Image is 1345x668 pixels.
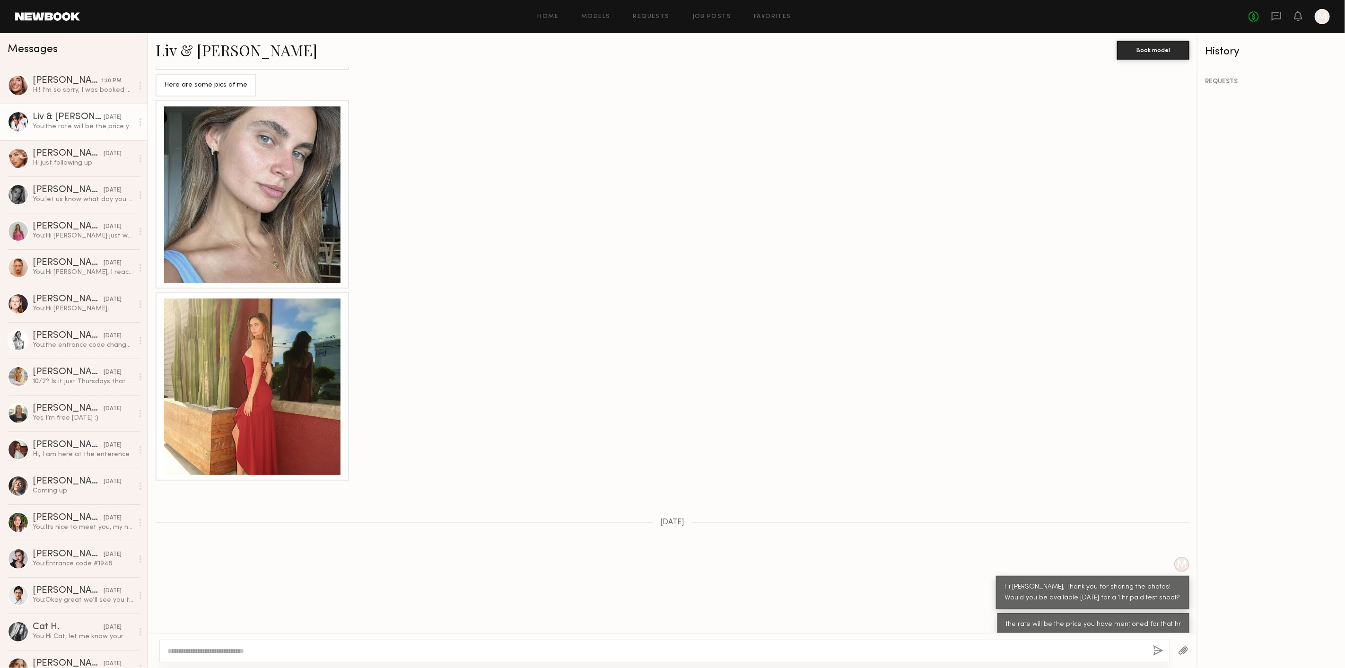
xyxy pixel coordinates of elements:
a: Book model [1117,45,1189,53]
div: You: the rate will be the price you have mentioned for that hr [33,122,133,131]
div: You: let us know what day you will be in LA OCT and we will plan a schedule for you [33,195,133,204]
div: You: Hi [PERSON_NAME], I reached back a month back and just wanted to reach out to you again. [33,268,133,277]
div: Hi just following up [33,158,133,167]
div: Cat H. [33,623,104,632]
span: Messages [8,44,58,55]
button: Book model [1117,41,1189,60]
span: [DATE] [661,519,685,527]
div: You: Hi [PERSON_NAME], [33,304,133,313]
a: Requests [633,14,670,20]
div: [PERSON_NAME] [33,76,101,86]
div: Coming up [33,486,133,495]
div: [PERSON_NAME] [33,258,104,268]
div: [DATE] [104,332,122,341]
div: [DATE] [104,149,122,158]
div: [PERSON_NAME] [33,513,104,523]
div: Liv & [PERSON_NAME] [33,113,104,122]
div: [PERSON_NAME] [33,368,104,377]
div: [PERSON_NAME] [33,404,104,413]
div: 1:30 PM [101,77,122,86]
div: REQUESTS [1205,79,1337,85]
div: [PERSON_NAME] [33,440,104,450]
div: [PERSON_NAME] [33,586,104,596]
div: Hi! I’m so sorry, I was booked on [DATE] so I won’t be able to attend the casting [33,86,133,95]
div: Hi, I am here at the enterence [33,450,133,459]
a: Models [581,14,610,20]
div: [DATE] [104,514,122,523]
div: [DATE] [104,550,122,559]
div: [DATE] [104,222,122,231]
div: the rate will be the price you have mentioned for that hr [1006,619,1181,630]
div: [PERSON_NAME] [33,149,104,158]
div: [DATE] [104,623,122,632]
div: [PERSON_NAME] [33,185,104,195]
div: [PERSON_NAME] [33,331,104,341]
a: M [1315,9,1330,24]
div: [DATE] [104,113,122,122]
div: You: Hi Cat, let me know your availability [33,632,133,641]
div: [PERSON_NAME] [33,550,104,559]
div: Yes I’m free [DATE] :) [33,413,133,422]
div: Here are some pics of me [164,80,247,91]
div: [DATE] [104,441,122,450]
div: [DATE] [104,587,122,596]
div: 10/2? Is it just Thursdays that you have available? If so would the 9th or 16th work? [33,377,133,386]
div: [DATE] [104,368,122,377]
a: Home [538,14,559,20]
div: You: the entrance code changed so please use this 1982# [33,341,133,350]
div: [DATE] [104,295,122,304]
div: [PERSON_NAME] [33,222,104,231]
div: You: Hi [PERSON_NAME] just wanted to follow up back with you! [33,231,133,240]
div: [DATE] [104,404,122,413]
a: Job Posts [692,14,732,20]
div: You: Okay great we'll see you then [33,596,133,605]
div: History [1205,46,1337,57]
div: [PERSON_NAME] [33,477,104,486]
a: Favorites [754,14,791,20]
div: [DATE] [104,477,122,486]
div: [PERSON_NAME] [33,295,104,304]
div: Hi [PERSON_NAME], Thank you for sharing the photos! Would you be available [DATE] for a 1 hr paid... [1004,582,1181,604]
div: You: Entrance code #1948 [33,559,133,568]
div: [DATE] [104,259,122,268]
div: [DATE] [104,186,122,195]
div: You: Its nice to meet you, my name is [PERSON_NAME] and I am the Head Designer at Blue B Collecti... [33,523,133,532]
a: Liv & [PERSON_NAME] [156,40,317,60]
